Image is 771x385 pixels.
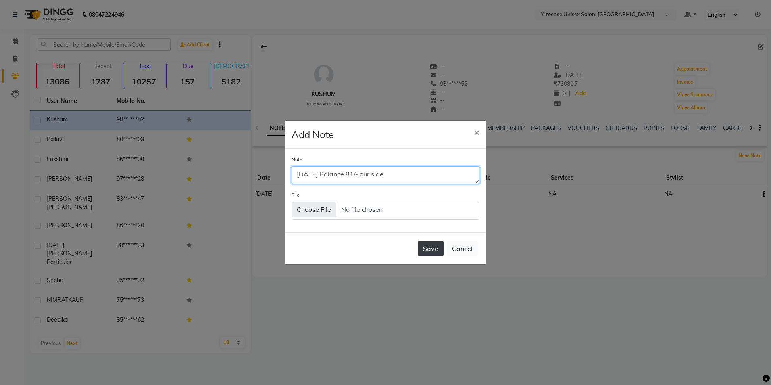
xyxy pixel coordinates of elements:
label: File [292,191,300,199]
h4: Add Note [292,127,334,142]
span: × [474,126,479,138]
button: Close [467,121,486,143]
button: Cancel [447,241,478,256]
label: Note [292,156,302,163]
button: Save [418,241,444,256]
